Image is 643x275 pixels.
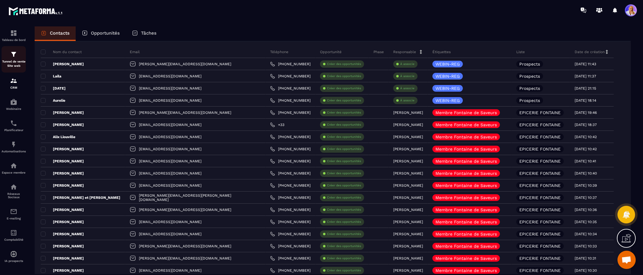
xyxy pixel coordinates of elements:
a: [PHONE_NUMBER] [270,256,311,261]
a: emailemailE-mailing [2,203,26,225]
p: Créer des opportunités [327,232,361,236]
p: Créer des opportunités [327,110,361,115]
p: [PERSON_NAME] [41,62,84,66]
img: automations [10,250,17,258]
p: [PERSON_NAME] [41,110,84,115]
a: [PHONE_NUMBER] [270,74,311,79]
p: WEBIN-REG [435,62,460,66]
p: Créer des opportunités [327,183,361,188]
a: automationsautomationsEspace membre [2,158,26,179]
a: automationsautomationsWebinaire [2,94,26,115]
p: [DATE] 10:36 [575,208,597,212]
p: Créer des opportunités [327,208,361,212]
p: [DATE] [41,86,66,91]
p: [PERSON_NAME] [41,147,84,151]
p: E-mailing [2,217,26,220]
p: Membre Fontaine de Saveurs [435,183,497,188]
img: scheduler [10,120,17,127]
p: [PERSON_NAME] [41,159,84,164]
p: Liste [516,49,525,54]
img: formation [10,77,17,84]
p: EPICERIE FONTAINE [519,135,561,139]
p: Laila [41,74,61,79]
p: IA prospects [2,259,26,263]
a: Tâches [126,26,163,41]
p: Créer des opportunités [327,195,361,200]
p: EPICERIE FONTAINE [519,159,561,163]
p: [PERSON_NAME] [41,256,84,261]
p: Créer des opportunités [327,220,361,224]
p: Membre Fontaine de Saveurs [435,208,497,212]
p: Phase [373,49,384,54]
p: Réseaux Sociaux [2,192,26,199]
p: Espace membre [2,171,26,174]
p: Membre Fontaine de Saveurs [435,171,497,175]
p: [DATE] 10:34 [575,232,597,236]
img: formation [10,29,17,37]
p: Créer des opportunités [327,98,361,103]
a: Opportunités [76,26,126,41]
p: [PERSON_NAME] [41,232,84,236]
p: [DATE] 11:37 [575,74,596,78]
p: Alix Liouville [41,134,75,139]
p: Opportunité [320,49,342,54]
a: [PHONE_NUMBER] [270,147,311,151]
p: Créer des opportunités [327,62,361,66]
img: logo [9,5,63,16]
p: [DATE] 18:37 [575,123,597,127]
p: Créer des opportunités [327,86,361,90]
p: [PERSON_NAME] [393,232,423,236]
p: [DATE] 10:33 [575,244,597,248]
img: automations [10,162,17,169]
a: [PHONE_NUMBER] [270,268,311,273]
p: Membre Fontaine de Saveurs [435,135,497,139]
p: Créer des opportunités [327,256,361,260]
a: [PHONE_NUMBER] [270,183,311,188]
p: [DATE] 10:39 [575,183,597,188]
p: [DATE] 10:41 [575,159,596,163]
p: Prospects [519,62,540,66]
p: EPICERIE FONTAINE [519,220,561,224]
p: Membre Fontaine de Saveurs [435,147,497,151]
p: Membre Fontaine de Saveurs [435,110,497,115]
p: Créer des opportunités [327,171,361,175]
p: [DATE] 10:31 [575,256,596,260]
img: formation [10,51,17,58]
p: Opportunités [91,30,120,36]
p: EPICERIE FONTAINE [519,171,561,175]
p: [DATE] 10:40 [575,171,597,175]
p: Tunnel de vente Site web [2,59,26,68]
a: [PHONE_NUMBER] [270,110,311,115]
p: À associe [400,62,414,66]
p: EPICERIE FONTAINE [519,232,561,236]
p: Contacts [50,30,70,36]
p: Responsable [393,49,416,54]
a: [PHONE_NUMBER] [270,244,311,249]
p: [PERSON_NAME] [41,219,84,224]
p: Étiquettes [432,49,451,54]
p: [PERSON_NAME] [393,110,423,115]
img: accountant [10,229,17,236]
a: [PHONE_NUMBER] [270,159,311,164]
p: EPICERIE FONTAINE [519,123,561,127]
a: Contacts [35,26,76,41]
p: Automatisations [2,150,26,153]
p: Membre Fontaine de Saveurs [435,159,497,163]
p: [PERSON_NAME] [393,135,423,139]
p: WEBIN-REG [435,86,460,90]
p: Aurelie [41,98,65,103]
p: Membre Fontaine de Saveurs [435,244,497,248]
p: Créer des opportunités [327,159,361,163]
p: [DATE] 10:42 [575,135,597,139]
a: [PHONE_NUMBER] [270,195,311,200]
p: [PERSON_NAME] [393,147,423,151]
a: [PHONE_NUMBER] [270,62,311,66]
p: [PERSON_NAME] [41,183,84,188]
p: À associe [400,86,414,90]
p: Prospects [519,98,540,103]
p: À associe [400,74,414,78]
p: Créer des opportunités [327,147,361,151]
a: [PHONE_NUMBER] [270,232,311,236]
p: [PERSON_NAME] [41,207,84,212]
a: [PHONE_NUMBER] [270,171,311,176]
